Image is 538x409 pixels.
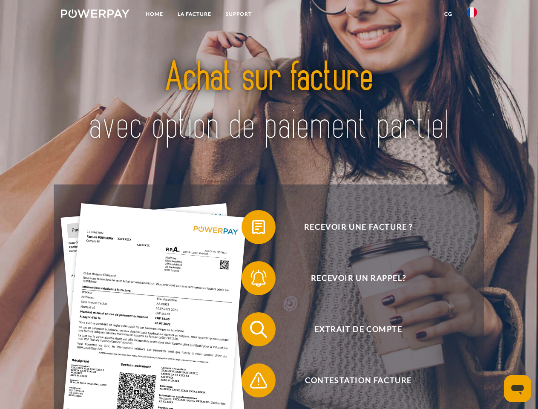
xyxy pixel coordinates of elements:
button: Extrait de compte [242,312,463,346]
span: Contestation Facture [254,363,463,397]
span: Recevoir un rappel? [254,261,463,295]
span: Recevoir une facture ? [254,210,463,244]
button: Contestation Facture [242,363,463,397]
img: logo-powerpay-white.svg [61,9,129,18]
a: Home [138,6,170,22]
img: qb_bill.svg [248,216,269,238]
button: Recevoir un rappel? [242,261,463,295]
a: CG [437,6,460,22]
img: fr [467,7,477,17]
a: LA FACTURE [170,6,219,22]
span: Extrait de compte [254,312,463,346]
img: qb_search.svg [248,319,269,340]
img: qb_bell.svg [248,268,269,289]
img: title-powerpay_fr.svg [81,41,457,163]
iframe: Bouton de lancement de la fenêtre de messagerie [504,375,531,402]
a: Support [219,6,259,22]
button: Recevoir une facture ? [242,210,463,244]
img: qb_warning.svg [248,370,269,391]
